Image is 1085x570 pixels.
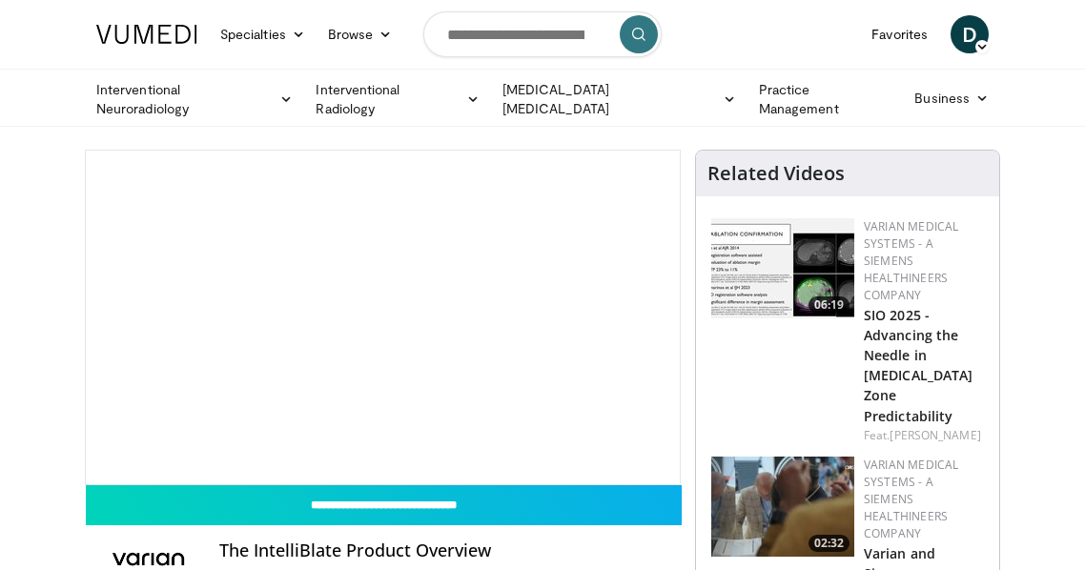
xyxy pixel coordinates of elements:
[711,457,854,557] a: 02:32
[860,15,939,53] a: Favorites
[890,427,980,443] a: [PERSON_NAME]
[864,427,984,444] div: Feat.
[747,80,903,118] a: Practice Management
[96,25,197,44] img: VuMedi Logo
[707,162,845,185] h4: Related Videos
[864,457,958,541] a: Varian Medical Systems - A Siemens Healthineers Company
[903,79,1000,117] a: Business
[423,11,662,57] input: Search topics, interventions
[809,535,850,552] span: 02:32
[317,15,404,53] a: Browse
[304,80,491,118] a: Interventional Radiology
[711,218,854,318] img: 045eb919-fece-4e9a-a89f-9ddfc526f469.150x105_q85_crop-smart_upscale.jpg
[864,306,972,425] a: SIO 2025 - Advancing the Needle in [MEDICAL_DATA] Zone Predictability
[711,457,854,557] img: c3af100c-e70b-45d5-a149-e8d9e5b4c33f.150x105_q85_crop-smart_upscale.jpg
[219,540,665,561] h4: The IntelliBlate Product Overview
[209,15,317,53] a: Specialties
[86,151,680,484] video-js: Video Player
[809,296,850,314] span: 06:19
[85,80,304,118] a: Interventional Neuroradiology
[951,15,989,53] a: D
[864,218,958,303] a: Varian Medical Systems - A Siemens Healthineers Company
[711,218,854,318] a: 06:19
[491,80,747,118] a: [MEDICAL_DATA] [MEDICAL_DATA]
